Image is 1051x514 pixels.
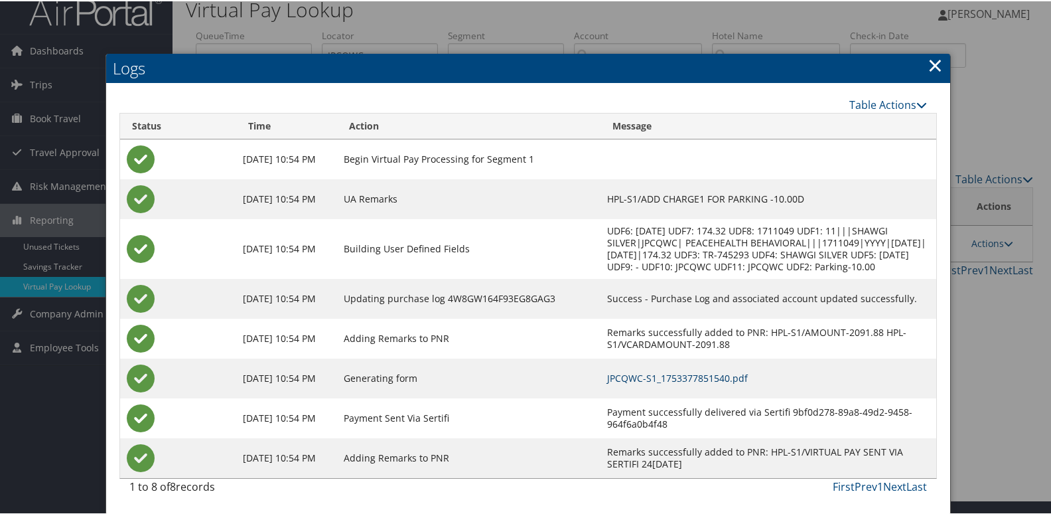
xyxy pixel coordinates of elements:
span: 8 [170,478,176,493]
td: Remarks successfully added to PNR: HPL-S1/VIRTUAL PAY SENT VIA SERTIFI 24[DATE] [600,437,936,477]
td: Payment successfully delivered via Sertifi 9bf0d278-89a8-49d2-9458-964f6a0b4f48 [600,397,936,437]
th: Time: activate to sort column ascending [236,112,338,138]
th: Message: activate to sort column ascending [600,112,936,138]
td: [DATE] 10:54 PM [236,218,338,278]
th: Action: activate to sort column ascending [337,112,600,138]
a: First [833,478,855,493]
a: Next [883,478,906,493]
td: Generating form [337,357,600,397]
td: Payment Sent Via Sertifi [337,397,600,437]
td: [DATE] 10:54 PM [236,397,338,437]
td: Updating purchase log 4W8GW164F93EG8GAG3 [337,278,600,317]
div: 1 to 8 of records [129,477,314,500]
td: Remarks successfully added to PNR: HPL-S1/AMOUNT-2091.88 HPL-S1/VCARDAMOUNT-2091.88 [600,317,936,357]
td: Success - Purchase Log and associated account updated successfully. [600,278,936,317]
h2: Logs [106,52,950,82]
td: [DATE] 10:54 PM [236,357,338,397]
a: Prev [855,478,877,493]
a: 1 [877,478,883,493]
a: Table Actions [849,96,927,111]
a: JPCQWC-S1_1753377851540.pdf [607,371,748,383]
td: [DATE] 10:54 PM [236,278,338,317]
td: Building User Defined Fields [337,218,600,278]
a: Last [906,478,927,493]
td: [DATE] 10:54 PM [236,138,338,178]
a: Close [928,50,943,77]
td: [DATE] 10:54 PM [236,178,338,218]
th: Status: activate to sort column ascending [120,112,236,138]
td: Adding Remarks to PNR [337,317,600,357]
td: [DATE] 10:54 PM [236,317,338,357]
td: HPL-S1/ADD CHARGE1 FOR PARKING -10.00D [600,178,936,218]
td: UA Remarks [337,178,600,218]
td: Adding Remarks to PNR [337,437,600,477]
td: UDF6: [DATE] UDF7: 174.32 UDF8: 1711049 UDF1: 11|||SHAWGI SILVER|JPCQWC| PEACEHEALTH BEHAVIORAL||... [600,218,936,278]
td: [DATE] 10:54 PM [236,437,338,477]
td: Begin Virtual Pay Processing for Segment 1 [337,138,600,178]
